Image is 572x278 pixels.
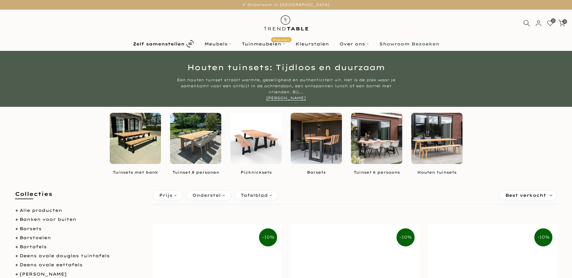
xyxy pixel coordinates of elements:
[110,63,463,71] h1: Houten tuinsets: Tijdloos en duurzaam
[128,39,199,49] a: Zelf samenstellen
[20,244,47,249] a: Bartafels
[170,170,221,175] a: Tuinset 8 personen
[230,170,282,175] a: Picknicksets
[20,271,67,277] a: [PERSON_NAME]
[499,190,557,200] label: Sorteren:Best verkocht
[159,192,172,199] span: Prijs
[20,208,62,213] a: Alle producten
[20,262,83,267] a: Deens ovale eettafels
[290,40,334,48] a: Kleurstalen
[374,40,444,48] a: Showroom Bezoeken
[558,20,565,26] a: 0
[505,190,546,200] span: Best verkocht
[411,170,463,175] a: Houten tuinsets
[192,192,221,199] span: Onderstel
[291,170,342,175] a: Barsets
[547,20,554,26] a: 0
[20,217,76,222] a: Banken voor buiten
[334,40,374,48] a: Over ons
[266,96,306,100] a: [PERSON_NAME]
[260,10,312,36] img: trend-table
[173,77,399,101] div: Een houten tuinset straalt warmte, gezelligheid en authenticiteit uit. Het is de plek waar je sam...
[562,19,567,24] span: 0
[199,40,236,48] a: Meubels
[397,228,415,246] span: -10%
[133,42,185,46] b: Zelf samenstellen
[1,247,31,277] iframe: toggle-frame
[15,190,144,204] h5: Collecties
[20,235,51,240] a: Barstoelen
[271,37,292,42] span: Populair
[20,226,42,231] a: Barsets
[534,228,552,246] span: -10%
[8,2,564,8] p: ✔ Showroom in [GEOGRAPHIC_DATA]
[241,192,268,199] span: Tafelblad
[110,170,161,175] a: Tuinsets met bank
[259,228,277,246] span: -10%
[551,18,555,23] span: 0
[351,170,402,175] a: Tuinset 6 persoons
[379,42,439,46] b: Showroom Bezoeken
[20,253,110,258] a: Deens ovale douglas tuintafels
[236,40,290,48] a: TuinmeubelenPopulair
